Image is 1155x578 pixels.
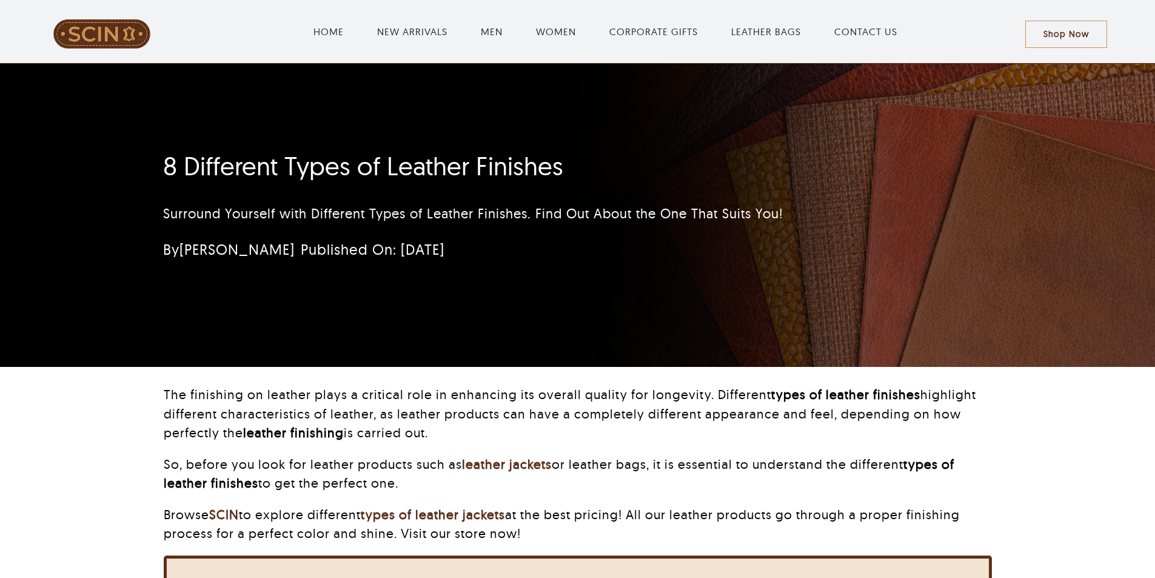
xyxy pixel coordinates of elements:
[731,24,801,39] a: LEATHER BAGS
[243,425,344,440] strong: leather finishing
[179,240,295,258] a: [PERSON_NAME]
[186,12,1025,51] nav: Main Menu
[301,240,444,258] span: Published On: [DATE]
[1025,21,1107,48] a: Shop Now
[462,456,552,472] a: leather jackets
[377,24,447,39] a: NEW ARRIVALS
[209,506,239,522] a: SCIN
[771,386,920,402] strong: types of leather finishes
[313,24,344,39] a: HOME
[163,240,295,258] span: By
[163,204,848,224] p: Surround Yourself with Different Types of Leather Finishes. Find Out About the One That Suits You!
[164,505,992,543] p: Browse to explore different at the best pricing! All our leather products go through a proper fin...
[361,506,505,522] a: types of leather jackets
[164,455,992,493] p: So, before you look for leather products such as or leather bags, it is essential to understand t...
[536,24,576,39] a: WOMEN
[164,385,992,443] p: The finishing on leather plays a critical role in enhancing its overall quality for longevity. Di...
[834,24,897,39] a: CONTACT US
[163,151,848,181] h1: 8 Different Types of Leather Finishes
[481,24,503,39] a: MEN
[609,24,698,39] a: CORPORATE GIFTS
[1043,29,1089,39] span: Shop Now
